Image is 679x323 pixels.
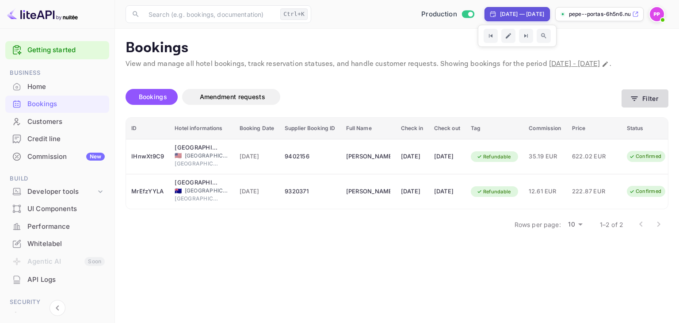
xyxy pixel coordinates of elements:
[650,7,664,21] img: Pepe Portas
[279,118,340,139] th: Supplier Booking ID
[5,41,109,59] div: Getting started
[523,118,566,139] th: Commission
[5,113,109,130] a: Customers
[175,195,219,203] span: [GEOGRAPHIC_DATA]
[5,148,109,165] a: CommissionNew
[27,117,105,127] div: Customers
[471,186,517,197] div: Refundable
[601,60,610,69] button: Change date range
[86,153,105,161] div: New
[623,186,667,197] div: Confirmed
[5,271,109,288] a: API Logs
[346,150,390,164] div: MATIAS JORGE GRUCCIO
[285,185,335,199] div: 9320371
[465,118,524,139] th: Tag
[572,152,616,161] span: 622.02 EUR
[240,152,275,161] span: [DATE]
[175,160,219,168] span: [GEOGRAPHIC_DATA]
[126,118,678,209] table: booking table
[5,78,109,95] a: Home
[143,5,277,23] input: Search (e.g. bookings, documentation)
[5,200,109,217] a: UI Components
[27,311,105,321] div: Team management
[434,185,460,199] div: [DATE]
[131,150,164,164] div: IHnwXt9C9
[175,178,219,187] div: Metro Hotel Marlow Sydney Central
[126,118,169,139] th: ID
[5,78,109,96] div: Home
[572,187,616,196] span: 222.87 EUR
[418,9,477,19] div: Switch to Sandbox mode
[185,152,229,160] span: [GEOGRAPHIC_DATA]
[27,222,105,232] div: Performance
[5,218,109,235] a: Performance
[5,68,109,78] span: Business
[623,151,667,162] div: Confirmed
[5,174,109,184] span: Build
[175,188,182,194] span: Australia
[346,185,390,199] div: JAVIER CRESPO
[569,10,630,18] p: pepe--portas-6h5n6.nui...
[501,29,515,43] button: Edit date range
[280,8,308,20] div: Ctrl+K
[5,184,109,200] div: Developer tools
[341,118,396,139] th: Full Name
[126,59,668,69] p: View and manage all hotel bookings, track reservation statuses, and handle customer requests. Sho...
[529,152,561,161] span: 35.19 EUR
[5,235,109,252] a: Whitelabel
[529,187,561,196] span: 12.61 EUR
[549,59,600,69] span: [DATE] - [DATE]
[434,150,460,164] div: [DATE]
[139,93,167,100] span: Bookings
[5,131,109,148] div: Credit line
[421,9,457,19] span: Production
[5,96,109,113] div: Bookings
[27,99,105,109] div: Bookings
[401,150,423,164] div: [DATE]
[27,275,105,285] div: API Logs
[27,134,105,144] div: Credit line
[5,218,109,235] div: Performance
[515,220,561,229] p: Rows per page:
[240,187,275,196] span: [DATE]
[200,93,265,100] span: Amendment requests
[27,204,105,214] div: UI Components
[5,96,109,112] a: Bookings
[622,89,668,108] button: Filter
[500,10,544,18] div: [DATE] — [DATE]
[234,118,280,139] th: Booking Date
[175,153,182,158] span: United States of America
[185,187,229,195] span: [GEOGRAPHIC_DATA]
[622,118,678,139] th: Status
[5,235,109,253] div: Whitelabel
[169,118,234,139] th: Hotel informations
[5,131,109,147] a: Credit line
[396,118,429,139] th: Check in
[27,45,105,55] a: Getting started
[131,185,164,199] div: MrEfzYYLA
[5,200,109,218] div: UI Components
[126,89,622,105] div: account-settings tabs
[27,82,105,92] div: Home
[484,29,498,43] button: Go to previous time period
[567,118,622,139] th: Price
[7,7,78,21] img: LiteAPI logo
[565,218,586,231] div: 10
[27,239,105,249] div: Whitelabel
[126,39,668,57] p: Bookings
[471,151,517,162] div: Refundable
[600,220,623,229] p: 1–2 of 2
[50,300,65,316] button: Collapse navigation
[537,29,551,43] button: Zoom out time range
[429,118,465,139] th: Check out
[285,150,335,164] div: 9402156
[27,152,105,162] div: Commission
[519,29,533,43] button: Go to next time period
[175,143,219,152] div: Marenas Beach Resort
[5,297,109,307] span: Security
[401,185,423,199] div: [DATE]
[27,187,96,197] div: Developer tools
